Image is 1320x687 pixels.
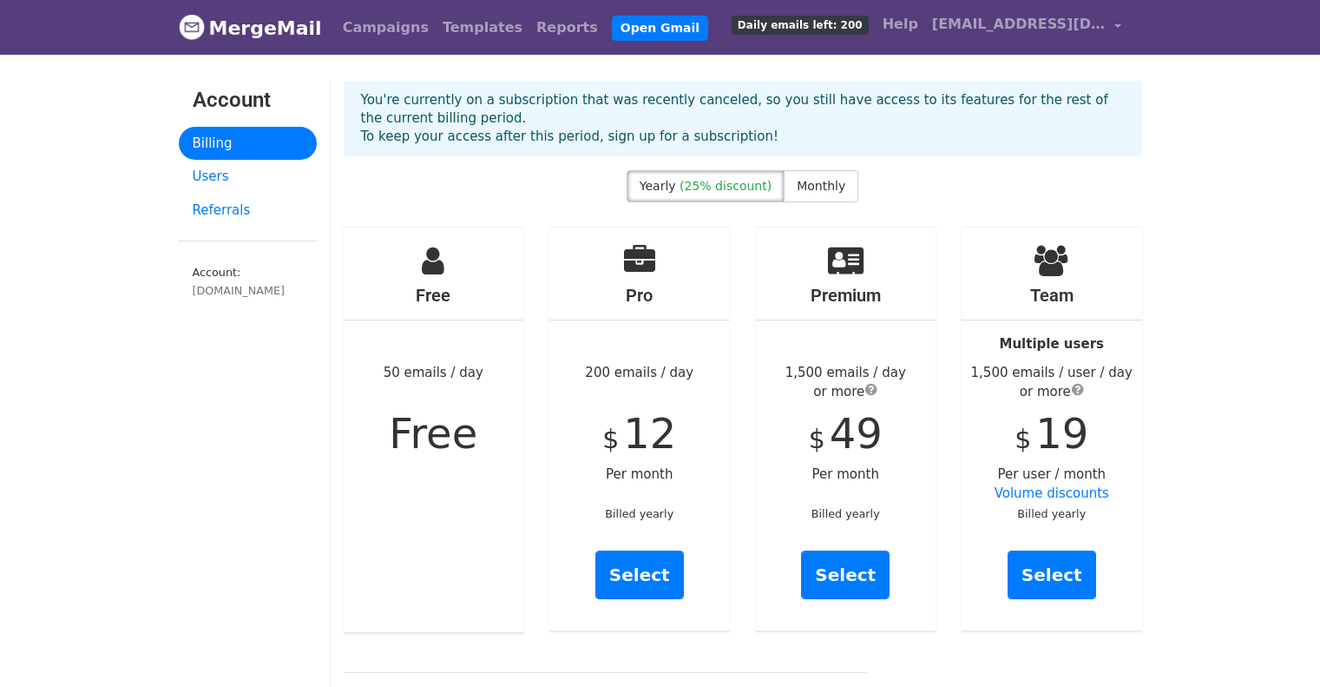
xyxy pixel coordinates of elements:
span: [EMAIL_ADDRESS][DOMAIN_NAME] [932,14,1106,35]
span: $ [602,424,619,454]
a: MergeMail [179,10,322,46]
a: Daily emails left: 200 [725,7,876,42]
div: 50 emails / day [344,228,524,632]
span: (25% discount) [680,179,772,193]
small: Account: [193,266,303,299]
span: 49 [830,409,883,458]
span: $ [1015,424,1031,454]
div: 1,500 emails / user / day or more [962,363,1142,402]
a: Volume discounts [995,486,1109,501]
a: Campaigns [336,10,436,45]
span: Daily emails left: 200 [732,16,869,35]
h4: Team [962,285,1142,306]
span: $ [809,424,825,454]
span: Free [389,409,477,458]
div: [DOMAIN_NAME] [193,282,303,299]
div: 200 emails / day Per month [549,228,730,631]
h3: Account [193,88,303,113]
span: 12 [623,409,676,458]
span: 19 [1035,409,1088,458]
small: Billed yearly [605,507,673,520]
a: Select [801,551,890,599]
a: Billing [179,127,317,161]
a: Templates [436,10,529,45]
a: Select [595,551,684,599]
h4: Pro [549,285,730,306]
a: Referrals [179,194,317,228]
span: Yearly [640,179,676,193]
strong: Multiple users [1000,336,1104,352]
a: Reports [529,10,605,45]
div: Per user / month [962,228,1142,631]
img: MergeMail logo [179,14,205,40]
a: Open Gmail [612,16,708,41]
a: Users [179,160,317,194]
a: Help [876,7,925,42]
h4: Premium [756,285,936,306]
span: Monthly [797,179,845,193]
small: Billed yearly [1017,507,1086,520]
div: Per month [756,228,936,631]
small: Billed yearly [811,507,880,520]
h4: Free [344,285,524,306]
div: 1,500 emails / day or more [756,363,936,402]
a: [EMAIL_ADDRESS][DOMAIN_NAME] [925,7,1128,48]
p: You're currently on a subscription that was recently canceled, so you still have access to its fe... [361,91,1125,146]
a: Select [1008,551,1096,599]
